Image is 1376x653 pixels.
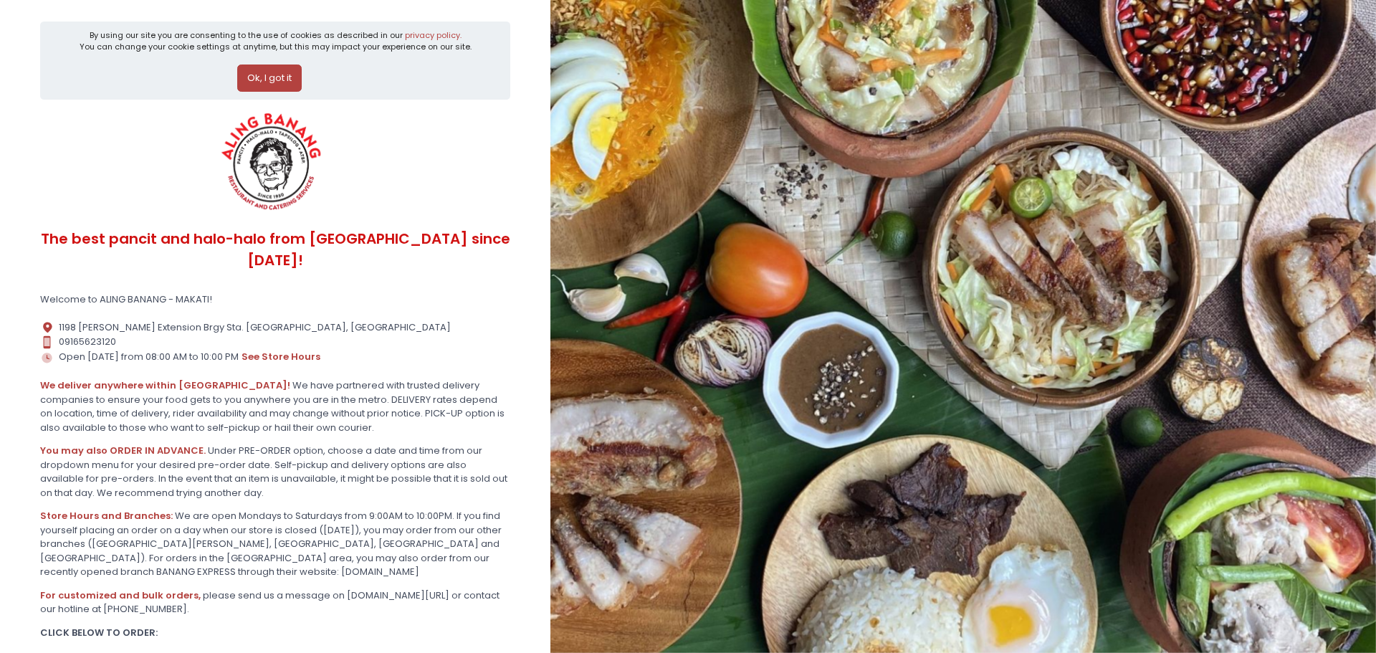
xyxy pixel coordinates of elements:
[40,292,510,307] div: Welcome to ALING BANANG - MAKATI!
[40,378,510,434] div: We have partnered with trusted delivery companies to ensure your food gets to you anywhere you ar...
[40,444,510,500] div: Under PRE-ORDER option, choose a date and time from our dropdown menu for your desired pre-order ...
[40,320,510,335] div: 1198 [PERSON_NAME] Extension Brgy Sta. [GEOGRAPHIC_DATA], [GEOGRAPHIC_DATA]
[40,444,206,457] b: You may also ORDER IN ADVANCE.
[80,29,472,53] div: By using our site you are consenting to the use of cookies as described in our You can change you...
[405,29,462,41] a: privacy policy.
[40,216,510,283] div: The best pancit and halo-halo from [GEOGRAPHIC_DATA] since [DATE]!
[241,349,321,365] button: see store hours
[40,378,290,392] b: We deliver anywhere within [GEOGRAPHIC_DATA]!
[40,626,510,640] div: CLICK BELOW TO ORDER:
[40,588,510,616] div: please send us a message on [DOMAIN_NAME][URL] or contact our hotline at [PHONE_NUMBER].
[40,588,201,602] b: For customized and bulk orders,
[40,349,510,365] div: Open [DATE] from 08:00 AM to 10:00 PM
[40,509,510,579] div: We are open Mondays to Saturdays from 9:00AM to 10:00PM. If you find yourself placing an order on...
[237,65,302,92] button: Ok, I got it
[40,509,173,523] b: Store Hours and Branches:
[40,335,510,349] div: 09165623120
[213,109,333,216] img: ALING BANANG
